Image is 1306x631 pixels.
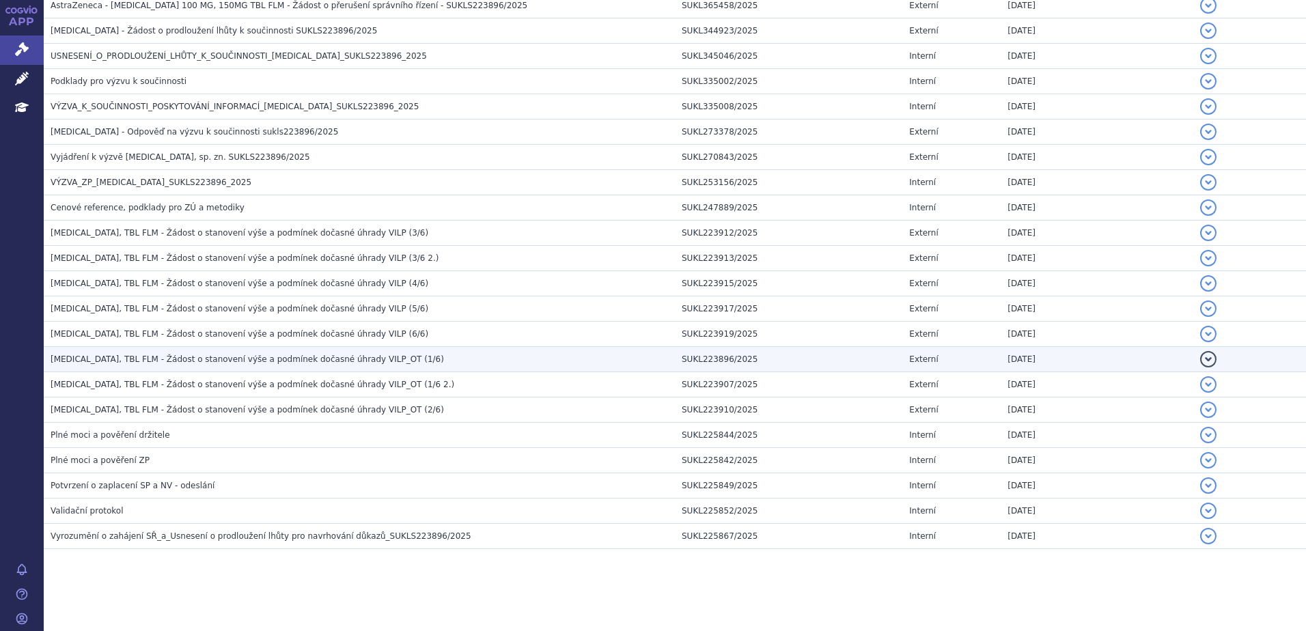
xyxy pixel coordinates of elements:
[675,347,902,372] td: SUKL223896/2025
[51,329,428,339] span: LYNPARZA, TBL FLM - Žádost o stanovení výše a podmínek dočasné úhrady VILP (6/6)
[1001,120,1193,145] td: [DATE]
[675,69,902,94] td: SUKL335002/2025
[909,228,938,238] span: Externí
[909,430,936,440] span: Interní
[1200,275,1217,292] button: detail
[1001,347,1193,372] td: [DATE]
[51,26,377,36] span: LYNPARZA - Žádost o prodloužení lhůty k součinnosti SUKLS223896/2025
[909,279,938,288] span: Externí
[1200,503,1217,519] button: detail
[675,44,902,69] td: SUKL345046/2025
[51,203,245,212] span: Cenové reference, podklady pro ZÚ a metodiky
[1200,300,1217,317] button: detail
[1001,271,1193,296] td: [DATE]
[1200,326,1217,342] button: detail
[675,18,902,44] td: SUKL344923/2025
[1200,98,1217,115] button: detail
[1001,246,1193,271] td: [DATE]
[1200,427,1217,443] button: detail
[1001,18,1193,44] td: [DATE]
[51,152,310,162] span: Vyjádření k výzvě LYNPARZA, sp. zn. SUKLS223896/2025
[909,178,936,187] span: Interní
[909,26,938,36] span: Externí
[1001,145,1193,170] td: [DATE]
[1001,499,1193,524] td: [DATE]
[51,405,444,415] span: LYNPARZA, TBL FLM - Žádost o stanovení výše a podmínek dočasné úhrady VILP_OT (2/6)
[1200,402,1217,418] button: detail
[909,127,938,137] span: Externí
[1001,195,1193,221] td: [DATE]
[675,246,902,271] td: SUKL223913/2025
[1200,528,1217,544] button: detail
[51,430,170,440] span: Plné moci a pověření držitele
[675,195,902,221] td: SUKL247889/2025
[675,499,902,524] td: SUKL225852/2025
[51,304,428,313] span: LYNPARZA, TBL FLM - Žádost o stanovení výše a podmínek dočasné úhrady VILP (5/6)
[675,423,902,448] td: SUKL225844/2025
[675,372,902,397] td: SUKL223907/2025
[675,473,902,499] td: SUKL225849/2025
[909,1,938,10] span: Externí
[675,170,902,195] td: SUKL253156/2025
[1001,94,1193,120] td: [DATE]
[1200,199,1217,216] button: detail
[1001,448,1193,473] td: [DATE]
[909,102,936,111] span: Interní
[51,178,251,187] span: VÝZVA_ZP_LYNPARZA_SUKLS223896_2025
[909,380,938,389] span: Externí
[1001,423,1193,448] td: [DATE]
[675,397,902,423] td: SUKL223910/2025
[1001,221,1193,246] td: [DATE]
[909,253,938,263] span: Externí
[51,531,471,541] span: Vyrozumění o zahájení SŘ_a_Usnesení o prodloužení lhůty pro navrhování důkazů_SUKLS223896/2025
[909,76,936,86] span: Interní
[1200,174,1217,191] button: detail
[909,405,938,415] span: Externí
[51,506,124,516] span: Validační protokol
[51,481,214,490] span: Potvrzení o zaplacení SP a NV - odeslání
[1200,73,1217,89] button: detail
[51,228,428,238] span: LYNPARZA, TBL FLM - Žádost o stanovení výše a podmínek dočasné úhrady VILP (3/6)
[1001,322,1193,347] td: [DATE]
[1200,225,1217,241] button: detail
[1200,23,1217,39] button: detail
[909,354,938,364] span: Externí
[1200,48,1217,64] button: detail
[1200,376,1217,393] button: detail
[909,304,938,313] span: Externí
[675,94,902,120] td: SUKL335008/2025
[1200,124,1217,140] button: detail
[1001,524,1193,549] td: [DATE]
[1001,397,1193,423] td: [DATE]
[51,279,428,288] span: LYNPARZA, TBL FLM - Žádost o stanovení výše a podmínek dočasné úhrady VILP (4/6)
[51,354,444,364] span: LYNPARZA, TBL FLM - Žádost o stanovení výše a podmínek dočasné úhrady VILP_OT (1/6)
[51,127,338,137] span: LYNPARZA - Odpověď na výzvu k součinnosti sukls223896/2025
[51,102,419,111] span: VÝZVA_K_SOUČINNOSTI_POSKYTOVÁNÍ_INFORMACÍ_LYNPARZA_SUKLS223896_2025
[909,506,936,516] span: Interní
[909,531,936,541] span: Interní
[675,145,902,170] td: SUKL270843/2025
[1200,149,1217,165] button: detail
[1200,477,1217,494] button: detail
[1001,170,1193,195] td: [DATE]
[675,271,902,296] td: SUKL223915/2025
[909,51,936,61] span: Interní
[51,253,439,263] span: LYNPARZA, TBL FLM - Žádost o stanovení výše a podmínek dočasné úhrady VILP (3/6 2.)
[675,524,902,549] td: SUKL225867/2025
[1001,372,1193,397] td: [DATE]
[51,455,150,465] span: Plné moci a pověření ZP
[1200,250,1217,266] button: detail
[51,51,427,61] span: USNESENÍ_O_PRODLOUŽENÍ_LHŮTY_K_SOUČINNOSTI_LYNPARZA_SUKLS223896_2025
[51,76,186,86] span: Podklady pro výzvu k součinnosti
[1200,351,1217,367] button: detail
[675,296,902,322] td: SUKL223917/2025
[909,329,938,339] span: Externí
[51,1,527,10] span: AstraZeneca - LYNPARZA 100 MG, 150MG TBL FLM - Žádost o přerušení správního řízení - SUKLS223896/...
[1001,473,1193,499] td: [DATE]
[1200,452,1217,468] button: detail
[51,380,454,389] span: LYNPARZA, TBL FLM - Žádost o stanovení výše a podmínek dočasné úhrady VILP_OT (1/6 2.)
[675,120,902,145] td: SUKL273378/2025
[909,203,936,212] span: Interní
[909,152,938,162] span: Externí
[675,448,902,473] td: SUKL225842/2025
